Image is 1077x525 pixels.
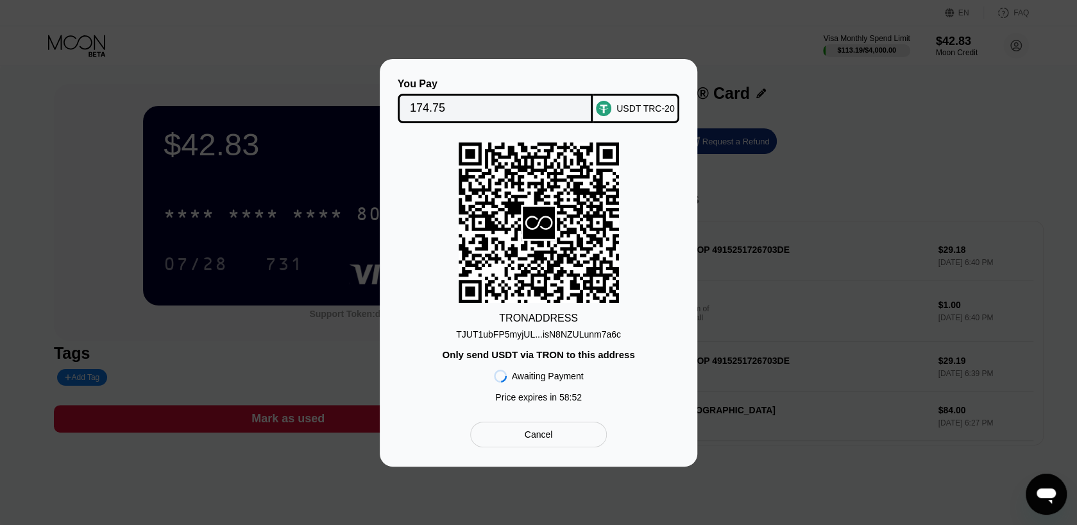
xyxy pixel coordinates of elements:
[499,313,578,324] div: TRON ADDRESS
[512,371,584,381] div: Awaiting Payment
[398,78,593,90] div: You Pay
[399,78,678,123] div: You PayUSDT TRC-20
[616,103,675,114] div: USDT TRC-20
[1026,474,1067,515] iframe: Button to launch messaging window
[525,429,553,440] div: Cancel
[456,324,621,340] div: TJUT1ubFP5myjUL...isN8NZULunm7a6c
[495,392,582,402] div: Price expires in
[442,349,634,360] div: Only send USDT via TRON to this address
[559,392,582,402] span: 58 : 52
[470,422,607,447] div: Cancel
[456,329,621,340] div: TJUT1ubFP5myjUL...isN8NZULunm7a6c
